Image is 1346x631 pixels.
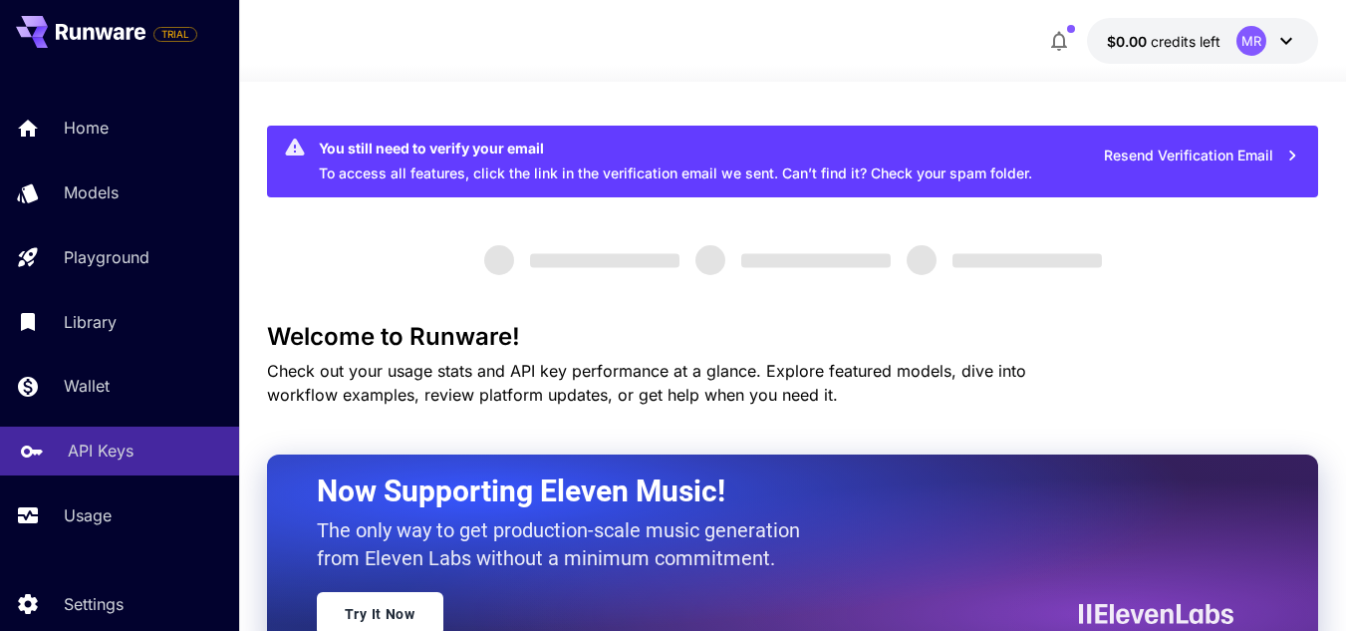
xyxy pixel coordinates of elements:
[1151,33,1220,50] span: credits left
[64,503,112,527] p: Usage
[153,22,197,46] span: Add your payment card to enable full platform functionality.
[64,245,149,269] p: Playground
[64,374,110,398] p: Wallet
[64,116,109,140] p: Home
[1087,18,1318,64] button: $0.00MR
[68,439,134,463] p: API Keys
[317,516,815,572] p: The only way to get production-scale music generation from Eleven Labs without a minimum commitment.
[1236,26,1266,56] div: MR
[267,323,1318,351] h3: Welcome to Runware!
[267,361,1026,405] span: Check out your usage stats and API key performance at a glance. Explore featured models, dive int...
[154,27,196,42] span: TRIAL
[319,132,1032,191] div: To access all features, click the link in the verification email we sent. Can’t find it? Check yo...
[317,473,1218,510] h2: Now Supporting Eleven Music!
[1107,31,1220,52] div: $0.00
[1093,136,1310,176] button: Resend Verification Email
[64,180,119,204] p: Models
[1107,33,1151,50] span: $0.00
[64,310,117,334] p: Library
[64,592,124,616] p: Settings
[319,138,1032,158] div: You still need to verify your email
